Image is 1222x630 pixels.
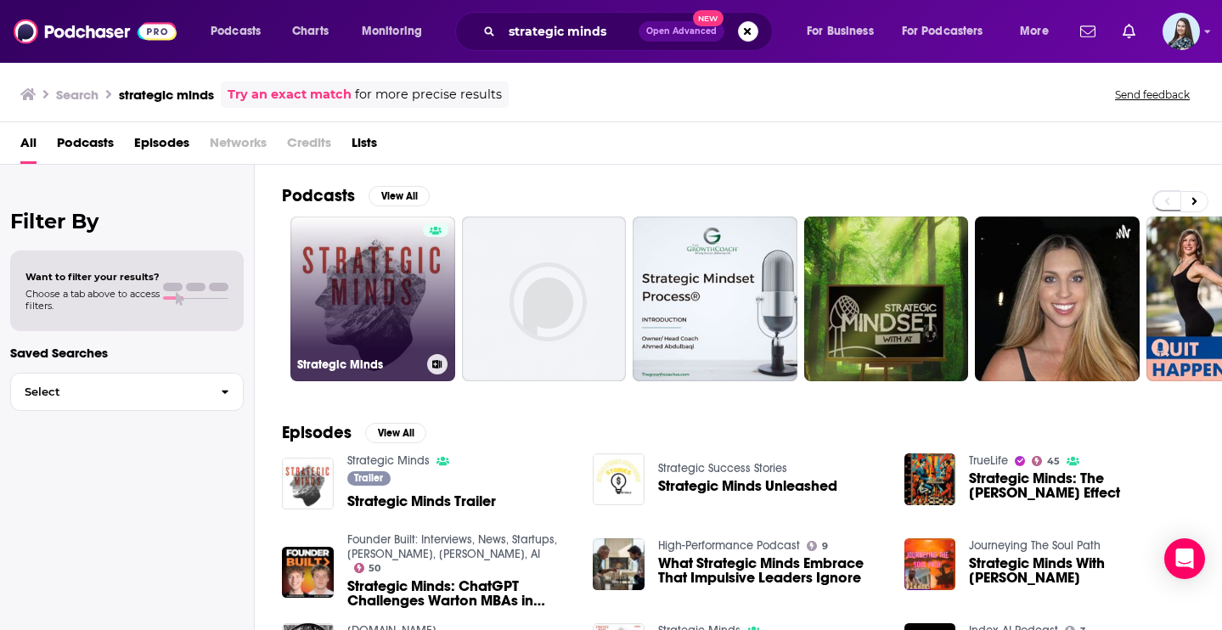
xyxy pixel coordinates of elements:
[1163,13,1200,50] span: Logged in as brookefortierpr
[362,20,422,43] span: Monitoring
[1073,17,1102,46] a: Show notifications dropdown
[365,423,426,443] button: View All
[347,494,496,509] a: Strategic Minds Trailer
[904,453,956,505] img: Strategic Minds: The Brian Esposito Effect
[354,473,383,483] span: Trailer
[211,20,261,43] span: Podcasts
[290,217,455,381] a: Strategic Minds
[355,85,502,104] span: for more precise results
[969,538,1101,553] a: Journeying The Soul Path
[1020,20,1049,43] span: More
[807,541,828,551] a: 9
[502,18,639,45] input: Search podcasts, credits, & more...
[57,129,114,164] a: Podcasts
[350,18,444,45] button: open menu
[807,20,874,43] span: For Business
[969,453,1008,468] a: TrueLife
[658,556,884,585] a: What Strategic Minds Embrace That Impulsive Leaders Ignore
[134,129,189,164] a: Episodes
[352,129,377,164] a: Lists
[1163,13,1200,50] img: User Profile
[281,18,339,45] a: Charts
[969,556,1195,585] a: Strategic Minds With Mr. Tredale Kennedy
[1116,17,1142,46] a: Show notifications dropdown
[297,357,420,372] h3: Strategic Minds
[822,543,828,550] span: 9
[795,18,895,45] button: open menu
[282,547,334,599] img: Strategic Minds: ChatGPT Challenges Warton MBAs in Business
[471,12,789,51] div: Search podcasts, credits, & more...
[210,129,267,164] span: Networks
[10,373,244,411] button: Select
[20,129,37,164] a: All
[1163,13,1200,50] button: Show profile menu
[228,85,352,104] a: Try an exact match
[369,186,430,206] button: View All
[347,579,573,608] a: Strategic Minds: ChatGPT Challenges Warton MBAs in Business
[902,20,983,43] span: For Podcasters
[1164,538,1205,579] div: Open Intercom Messenger
[593,538,645,590] img: What Strategic Minds Embrace That Impulsive Leaders Ignore
[658,461,787,475] a: Strategic Success Stories
[292,20,329,43] span: Charts
[10,209,244,233] h2: Filter By
[282,422,426,443] a: EpisodesView All
[1008,18,1070,45] button: open menu
[11,386,207,397] span: Select
[282,185,355,206] h2: Podcasts
[693,10,724,26] span: New
[969,471,1195,500] span: Strategic Minds: The [PERSON_NAME] Effect
[369,565,380,572] span: 50
[593,453,645,505] img: Strategic Minds Unleashed
[658,538,800,553] a: High-Performance Podcast
[25,271,160,283] span: Want to filter your results?
[646,27,717,36] span: Open Advanced
[56,87,99,103] h3: Search
[904,538,956,590] img: Strategic Minds With Mr. Tredale Kennedy
[119,87,214,103] h3: strategic minds
[639,21,724,42] button: Open AdvancedNew
[354,563,381,573] a: 50
[969,471,1195,500] a: Strategic Minds: The Brian Esposito Effect
[1032,456,1060,466] a: 45
[347,532,557,561] a: Founder Built: Interviews, News, Startups, Lex Fridman, Joe Rogan, AI
[282,458,334,509] img: Strategic Minds Trailer
[14,15,177,48] img: Podchaser - Follow, Share and Rate Podcasts
[199,18,283,45] button: open menu
[891,18,1008,45] button: open menu
[1047,458,1060,465] span: 45
[287,129,331,164] span: Credits
[1110,87,1195,102] button: Send feedback
[347,453,430,468] a: Strategic Minds
[10,345,244,361] p: Saved Searches
[25,288,160,312] span: Choose a tab above to access filters.
[658,479,837,493] a: Strategic Minds Unleashed
[282,422,352,443] h2: Episodes
[282,185,430,206] a: PodcastsView All
[969,556,1195,585] span: Strategic Minds With [PERSON_NAME]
